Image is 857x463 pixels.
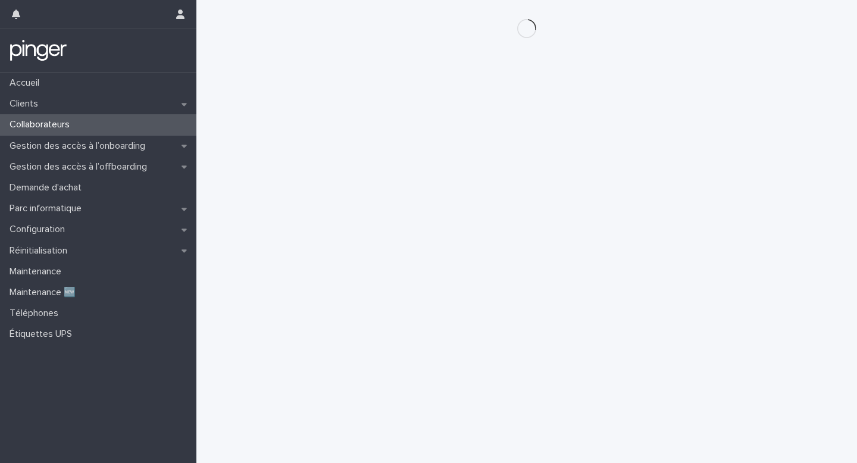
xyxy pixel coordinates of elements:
[5,182,91,193] p: Demande d'achat
[5,224,74,235] p: Configuration
[5,98,48,110] p: Clients
[5,77,49,89] p: Accueil
[5,266,71,277] p: Maintenance
[5,245,77,256] p: Réinitialisation
[5,203,91,214] p: Parc informatique
[5,308,68,319] p: Téléphones
[5,140,155,152] p: Gestion des accès à l’onboarding
[5,287,85,298] p: Maintenance 🆕
[5,161,157,173] p: Gestion des accès à l’offboarding
[10,39,67,62] img: mTgBEunGTSyRkCgitkcU
[5,119,79,130] p: Collaborateurs
[5,329,82,340] p: Étiquettes UPS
